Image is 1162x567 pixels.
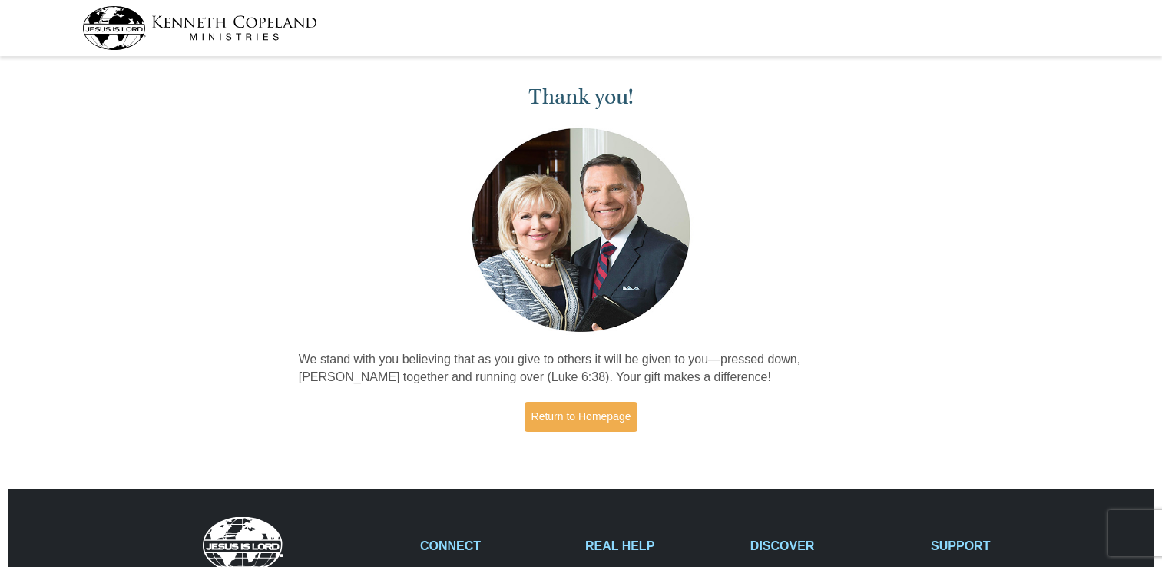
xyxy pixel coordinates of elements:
[750,539,915,553] h2: DISCOVER
[299,85,864,110] h1: Thank you!
[82,6,317,50] img: kcm-header-logo.svg
[931,539,1080,553] h2: SUPPORT
[585,539,734,553] h2: REAL HELP
[420,539,569,553] h2: CONNECT
[299,351,864,386] p: We stand with you believing that as you give to others it will be given to you—pressed down, [PER...
[525,402,638,432] a: Return to Homepage
[468,124,694,336] img: Kenneth and Gloria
